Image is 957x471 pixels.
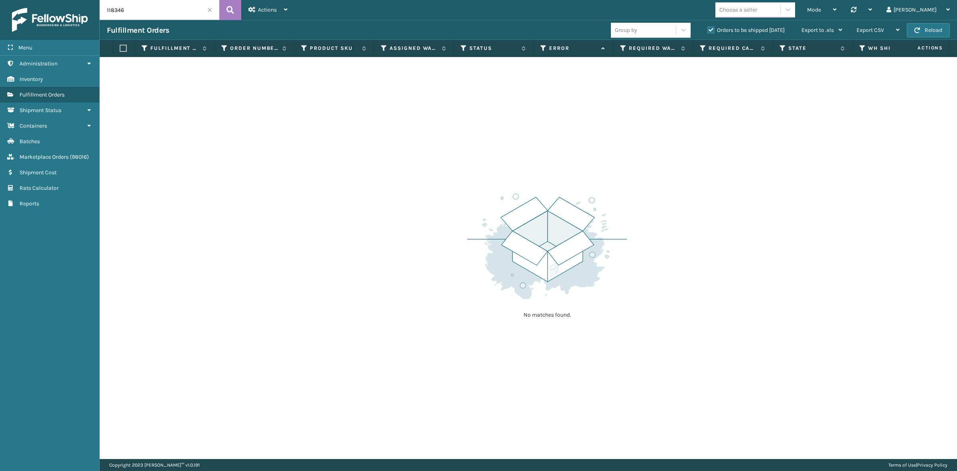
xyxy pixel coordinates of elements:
span: Shipment Cost [20,169,57,176]
p: Copyright 2023 [PERSON_NAME]™ v 1.0.191 [109,459,200,471]
label: Product SKU [310,45,358,52]
label: State [788,45,837,52]
span: Administration [20,60,57,67]
div: Choose a seller [719,6,757,14]
span: Reports [20,200,39,207]
div: | [888,459,947,471]
a: Terms of Use [888,462,916,468]
span: Actions [258,6,277,13]
label: Orders to be shipped [DATE] [707,27,785,34]
label: Error [549,45,597,52]
div: Group by [615,26,637,34]
span: Mode [807,6,821,13]
span: Fulfillment Orders [20,91,65,98]
label: Order Number [230,45,278,52]
span: ( 98016 ) [70,154,89,160]
label: Status [469,45,518,52]
a: Privacy Policy [917,462,947,468]
span: Rate Calculator [20,185,59,191]
span: Export CSV [857,27,884,34]
label: Fulfillment Order Id [150,45,199,52]
span: Menu [18,44,32,51]
img: logo [12,8,88,32]
span: Marketplace Orders [20,154,69,160]
label: Required Carrier Service [709,45,757,52]
label: WH Ship By Date [868,45,916,52]
label: Assigned Warehouse [390,45,438,52]
span: Export to .xls [801,27,834,34]
span: Batches [20,138,40,145]
span: Actions [892,41,948,55]
button: Reload [907,23,950,37]
label: Required Warehouse [629,45,677,52]
h3: Fulfillment Orders [107,26,169,35]
span: Shipment Status [20,107,61,114]
span: Containers [20,122,47,129]
span: Inventory [20,76,43,83]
